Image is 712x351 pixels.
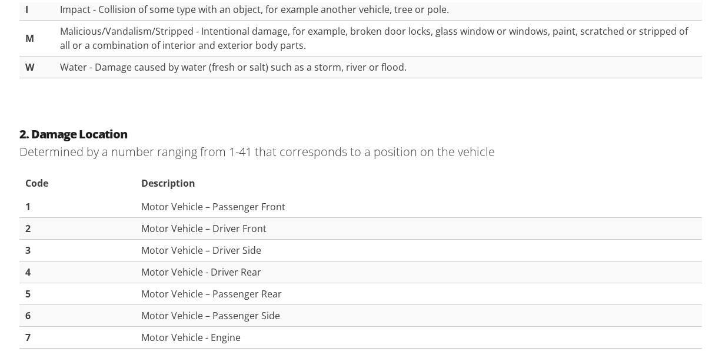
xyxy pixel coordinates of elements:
[135,281,701,303] td: Motor Vehicle – Passenger Rear
[19,324,136,346] td: 7
[19,303,136,324] td: 6
[19,123,702,141] h3: 2. Damage Location
[19,18,54,54] td: M
[19,259,136,281] td: 4
[135,216,701,237] td: Motor Vehicle – Driver Front
[135,303,701,324] td: Motor Vehicle – Passenger Side
[135,324,701,346] td: Motor Vehicle - Engine
[19,54,54,76] td: W
[19,281,136,303] td: 5
[135,194,701,216] td: Motor Vehicle – Passenger Front
[19,194,136,216] td: 1
[19,168,136,194] th: Code
[54,18,702,54] td: Malicious/Vandalism/Stripped - Intentional damage, for example, broken door locks, glass window o...
[135,168,701,194] th: Description
[19,237,136,259] td: 3
[19,141,702,158] p: Determined by a number ranging from 1-41 that corresponds to a position on the vehicle
[135,259,701,281] td: Motor Vehicle - Driver Rear
[19,216,136,237] td: 2
[54,54,702,76] td: Water - Damage caused by water (fresh or salt) such as a storm, river or flood.
[135,237,701,259] td: Motor Vehicle – Driver Side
